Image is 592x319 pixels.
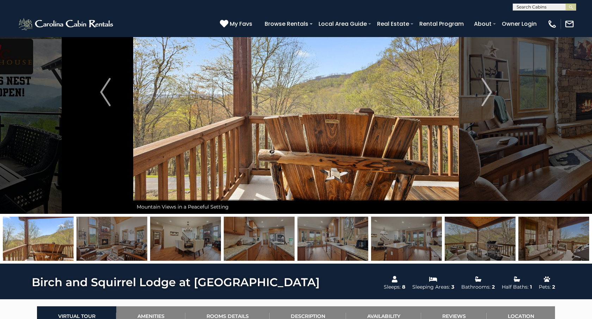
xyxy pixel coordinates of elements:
img: mail-regular-white.png [565,19,574,29]
img: 164375130 [371,217,442,261]
a: Owner Login [498,18,540,30]
a: My Favs [220,19,254,29]
a: Rental Program [416,18,467,30]
img: arrow [481,78,492,106]
img: 164375153 [518,217,589,261]
a: About [470,18,495,30]
a: Real Estate [374,18,413,30]
img: 164375154 [445,217,516,261]
img: 164375142 [3,217,74,261]
a: Browse Rentals [261,18,312,30]
a: Local Area Guide [315,18,370,30]
img: phone-regular-white.png [547,19,557,29]
img: 164375155 [150,217,221,261]
span: My Favs [230,19,252,28]
img: arrow [100,78,111,106]
img: 164375150 [224,217,295,261]
div: Mountain Views in a Peaceful Setting [133,200,459,214]
img: 164375129 [297,217,368,261]
img: 164375138 [76,217,147,261]
img: White-1-2.png [18,17,115,31]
